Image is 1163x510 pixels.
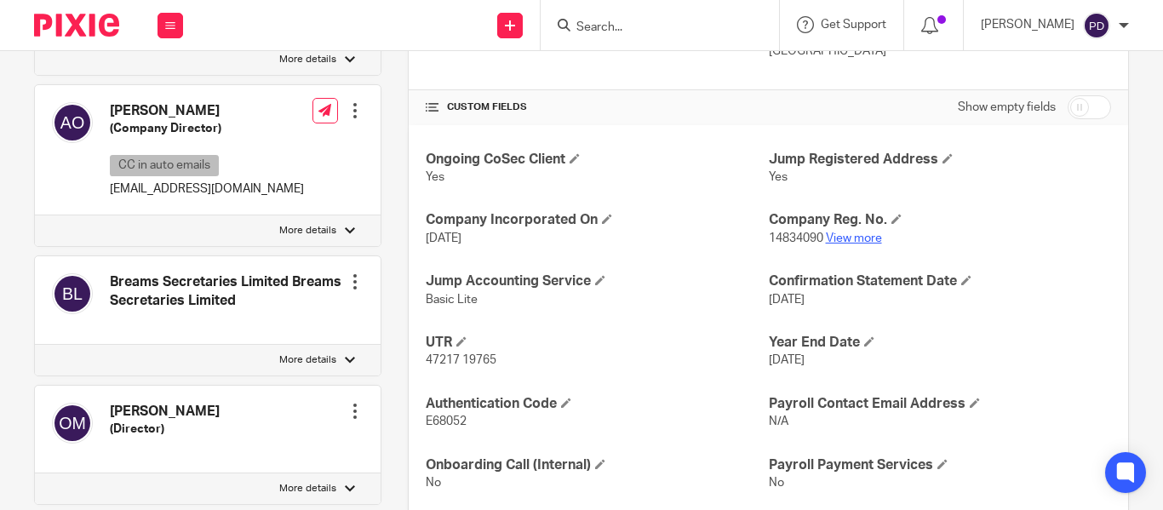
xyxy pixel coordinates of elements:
h4: [PERSON_NAME] [110,403,220,421]
h4: Year End Date [769,334,1111,352]
h4: Payroll Contact Email Address [769,395,1111,413]
h4: Breams Secretaries Limited Breams Secretaries Limited [110,273,347,310]
span: N/A [769,415,788,427]
span: [DATE] [426,232,461,244]
h4: Ongoing CoSec Client [426,151,768,169]
img: svg%3E [52,403,93,444]
img: svg%3E [52,102,93,143]
span: Get Support [821,19,886,31]
h5: (Director) [110,421,220,438]
span: No [769,477,784,489]
a: View more [826,232,882,244]
h4: Jump Accounting Service [426,272,768,290]
p: More details [279,353,336,367]
img: Pixie [34,14,119,37]
h4: [PERSON_NAME] [110,102,304,120]
h4: UTR [426,334,768,352]
p: [EMAIL_ADDRESS][DOMAIN_NAME] [110,181,304,198]
span: 14834090 [769,232,823,244]
label: Show empty fields [958,99,1056,116]
h4: Company Incorporated On [426,211,768,229]
h4: CUSTOM FIELDS [426,100,768,114]
span: [DATE] [769,294,805,306]
h4: Authentication Code [426,395,768,413]
p: [PERSON_NAME] [981,16,1074,33]
span: Yes [769,171,788,183]
img: svg%3E [1083,12,1110,39]
p: More details [279,53,336,66]
span: Basic Lite [426,294,478,306]
p: More details [279,482,336,496]
h4: Company Reg. No. [769,211,1111,229]
p: More details [279,224,336,238]
h4: Jump Registered Address [769,151,1111,169]
input: Search [575,20,728,36]
h4: Confirmation Statement Date [769,272,1111,290]
span: Yes [426,171,444,183]
h4: Payroll Payment Services [769,456,1111,474]
p: [GEOGRAPHIC_DATA] [769,43,1111,60]
h4: Onboarding Call (Internal) [426,456,768,474]
img: svg%3E [52,273,93,314]
h5: (Company Director) [110,120,304,137]
span: E68052 [426,415,467,427]
p: CC in auto emails [110,155,219,176]
span: 47217 19765 [426,354,496,366]
span: [DATE] [769,354,805,366]
span: No [426,477,441,489]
